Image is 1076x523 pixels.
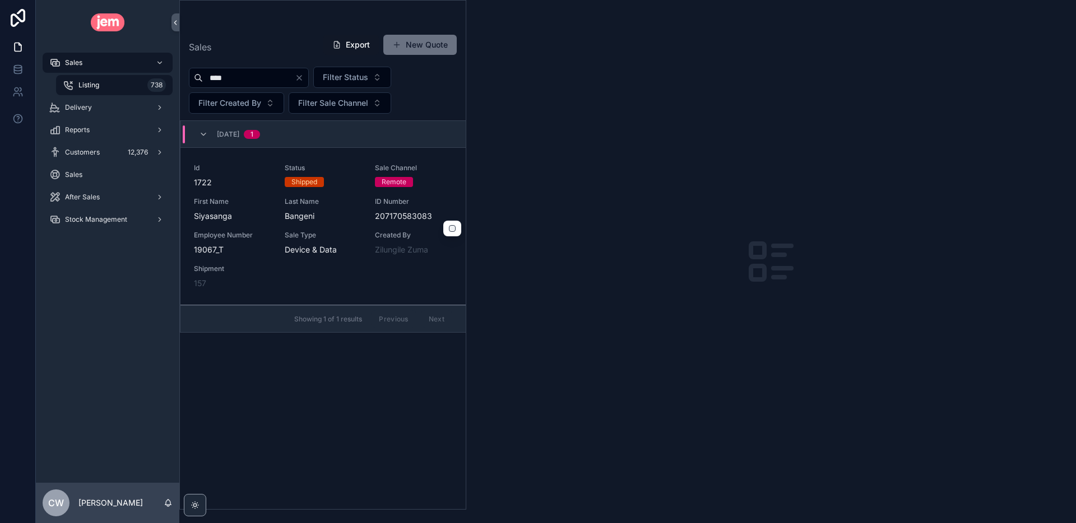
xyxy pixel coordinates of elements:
[298,97,368,109] span: Filter Sale Channel
[375,231,452,240] span: Created By
[43,97,173,118] a: Delivery
[194,211,271,222] span: Siyasanga
[285,164,362,172] span: Status
[78,497,143,508] p: [PERSON_NAME]
[295,73,308,82] button: Clear
[180,148,466,305] a: Id1722StatusShippedSale ChannelRemoteFirst NameSiyasangaLast NameBangeniID Number207170583083Empl...
[383,35,457,55] button: New Quote
[313,67,391,88] button: Select Button
[285,244,362,255] span: Device & Data
[78,81,99,90] span: Listing
[382,177,406,187] div: Remote
[194,197,271,206] span: First Name
[65,148,100,157] span: Customers
[285,231,362,240] span: Sale Type
[43,187,173,207] a: After Sales
[189,92,284,114] button: Select Button
[43,53,173,73] a: Sales
[43,209,173,230] a: Stock Management
[194,264,271,273] span: Shipment
[194,278,206,289] a: 157
[43,120,173,140] a: Reports
[65,215,127,224] span: Stock Management
[285,211,362,222] span: Bangeni
[291,177,317,187] div: Shipped
[189,40,211,54] span: Sales
[251,130,253,139] div: 1
[217,130,239,139] span: [DATE]
[323,35,379,55] button: Export
[65,170,82,179] span: Sales
[147,78,166,92] div: 738
[375,164,452,172] span: Sale Channel
[56,75,173,95] a: Listing738
[194,231,271,240] span: Employee Number
[198,97,261,109] span: Filter Created By
[65,58,82,67] span: Sales
[43,142,173,162] a: Customers12,376
[194,244,271,255] span: 19067_T
[43,165,173,185] a: Sales
[48,496,64,510] span: CW
[375,211,452,222] span: 207170583083
[91,13,125,31] img: App logo
[375,197,452,206] span: ID Number
[65,103,92,112] span: Delivery
[323,72,368,83] span: Filter Status
[194,164,271,172] span: Id
[124,146,151,159] div: 12,376
[375,244,428,255] a: Zilungile Zuma
[36,45,179,244] div: scrollable content
[194,177,271,188] span: 1722
[289,92,391,114] button: Select Button
[285,197,362,206] span: Last Name
[65,193,100,202] span: After Sales
[65,125,90,134] span: Reports
[294,315,362,324] span: Showing 1 of 1 results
